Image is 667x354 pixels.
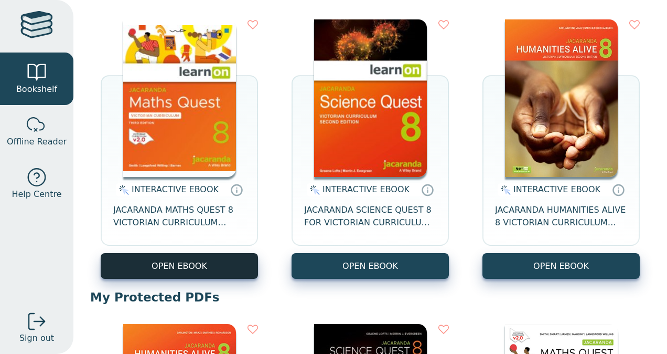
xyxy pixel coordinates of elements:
[123,19,236,177] img: c004558a-e884-43ec-b87a-da9408141e80.jpg
[19,332,54,345] span: Sign out
[314,19,427,177] img: fffb2005-5288-ea11-a992-0272d098c78b.png
[304,204,436,229] span: JACARANDA SCIENCE QUEST 8 FOR VICTORIAN CURRICULUM LEARNON 2E EBOOK
[513,184,600,194] span: INTERACTIVE EBOOK
[230,183,243,196] a: Interactive eBooks are accessed online via the publisher’s portal. They contain interactive resou...
[132,184,219,194] span: INTERACTIVE EBOOK
[113,204,245,229] span: JACARANDA MATHS QUEST 8 VICTORIAN CURRICULUM LEARNON EBOOK 3E
[495,204,627,229] span: JACARANDA HUMANITIES ALIVE 8 VICTORIAN CURRICULUM LEARNON EBOOK 2E
[482,253,640,279] button: OPEN EBOOK
[505,19,618,177] img: bee2d5d4-7b91-e911-a97e-0272d098c78b.jpg
[101,253,258,279] button: OPEN EBOOK
[322,184,410,194] span: INTERACTIVE EBOOK
[7,136,67,148] span: Offline Reader
[307,184,320,196] img: interactive.svg
[612,183,625,196] a: Interactive eBooks are accessed online via the publisher’s portal. They contain interactive resou...
[16,83,57,96] span: Bookshelf
[116,184,129,196] img: interactive.svg
[421,183,434,196] a: Interactive eBooks are accessed online via the publisher’s portal. They contain interactive resou...
[90,289,650,305] p: My Protected PDFs
[12,188,61,201] span: Help Centre
[292,253,449,279] button: OPEN EBOOK
[498,184,511,196] img: interactive.svg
